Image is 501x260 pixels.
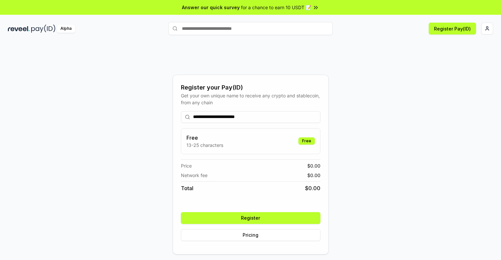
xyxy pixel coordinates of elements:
[241,4,311,11] span: for a chance to earn 10 USDT 📝
[429,23,476,34] button: Register Pay(ID)
[298,137,315,145] div: Free
[186,134,223,142] h3: Free
[8,25,30,33] img: reveel_dark
[186,142,223,149] p: 13-25 characters
[181,229,320,241] button: Pricing
[307,172,320,179] span: $ 0.00
[181,162,192,169] span: Price
[181,184,193,192] span: Total
[31,25,55,33] img: pay_id
[307,162,320,169] span: $ 0.00
[182,4,240,11] span: Answer our quick survey
[181,83,320,92] div: Register your Pay(ID)
[181,212,320,224] button: Register
[57,25,75,33] div: Alpha
[181,92,320,106] div: Get your own unique name to receive any crypto and stablecoin, from any chain
[305,184,320,192] span: $ 0.00
[181,172,207,179] span: Network fee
